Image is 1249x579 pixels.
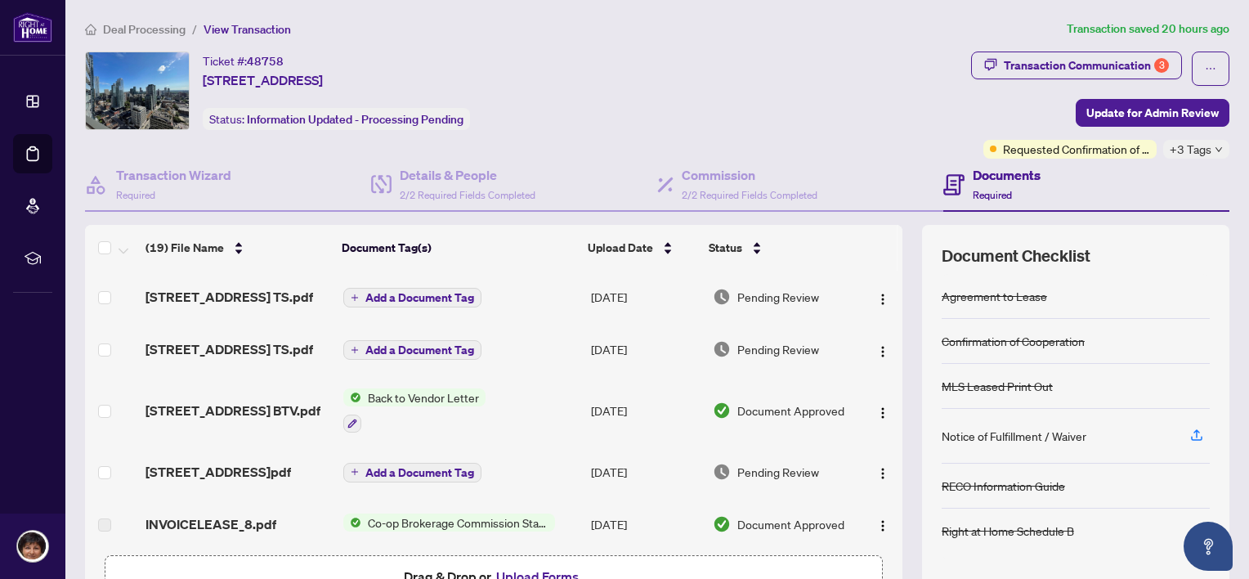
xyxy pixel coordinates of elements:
[1215,146,1223,154] span: down
[351,346,359,354] span: plus
[400,165,535,185] h4: Details & People
[365,292,474,303] span: Add a Document Tag
[343,388,361,406] img: Status Icon
[1205,63,1216,74] span: ellipsis
[713,288,731,306] img: Document Status
[973,189,1012,201] span: Required
[145,287,313,307] span: [STREET_ADDRESS] TS.pdf
[116,165,231,185] h4: Transaction Wizard
[1154,58,1169,73] div: 3
[343,388,486,433] button: Status IconBack to Vendor Letter
[876,406,889,420] img: Logo
[876,293,889,306] img: Logo
[203,108,470,130] div: Status:
[737,515,844,533] span: Document Approved
[1086,100,1219,126] span: Update for Admin Review
[13,12,52,43] img: logo
[737,340,819,358] span: Pending Review
[400,189,535,201] span: 2/2 Required Fields Completed
[145,339,313,359] span: [STREET_ADDRESS] TS.pdf
[870,284,896,310] button: Logo
[713,463,731,481] img: Document Status
[713,515,731,533] img: Document Status
[1170,140,1211,159] span: +3 Tags
[85,24,96,35] span: home
[737,463,819,481] span: Pending Review
[942,245,1090,267] span: Document Checklist
[942,287,1047,305] div: Agreement to Lease
[343,288,481,307] button: Add a Document Tag
[870,397,896,424] button: Logo
[247,54,284,69] span: 48758
[713,402,731,420] img: Document Status
[343,514,361,532] img: Status Icon
[584,446,707,498] td: [DATE]
[86,52,189,129] img: IMG-C12316378_1.jpg
[1184,522,1233,571] button: Open asap
[103,22,186,37] span: Deal Processing
[361,388,486,406] span: Back to Vendor Letter
[365,344,474,356] span: Add a Document Tag
[942,477,1065,495] div: RECO Information Guide
[203,70,323,90] span: [STREET_ADDRESS]
[1067,20,1229,38] article: Transaction saved 20 hours ago
[343,340,481,360] button: Add a Document Tag
[581,225,703,271] th: Upload Date
[145,514,276,534] span: INVOICELEASE_8.pdf
[709,239,742,257] span: Status
[942,377,1053,395] div: MLS Leased Print Out
[192,20,197,38] li: /
[870,336,896,362] button: Logo
[361,514,555,532] span: Co-op Brokerage Commission Statement
[584,323,707,375] td: [DATE]
[942,332,1085,350] div: Confirmation of Cooperation
[584,498,707,550] td: [DATE]
[145,239,224,257] span: (19) File Name
[876,519,889,532] img: Logo
[682,189,817,201] span: 2/2 Required Fields Completed
[203,52,284,70] div: Ticket #:
[870,459,896,485] button: Logo
[870,511,896,537] button: Logo
[737,402,844,420] span: Document Approved
[145,462,291,482] span: [STREET_ADDRESS]pdf
[682,165,817,185] h4: Commission
[973,165,1041,185] h4: Documents
[1003,140,1150,158] span: Requested Confirmation of Closing
[1004,52,1169,79] div: Transaction Communication
[1076,99,1229,127] button: Update for Admin Review
[876,467,889,480] img: Logo
[737,288,819,306] span: Pending Review
[343,463,481,482] button: Add a Document Tag
[139,225,335,271] th: (19) File Name
[343,461,481,482] button: Add a Document Tag
[713,340,731,358] img: Document Status
[971,52,1182,79] button: Transaction Communication3
[365,467,474,478] span: Add a Document Tag
[584,271,707,323] td: [DATE]
[942,427,1086,445] div: Notice of Fulfillment / Waiver
[942,522,1074,540] div: Right at Home Schedule B
[145,401,320,420] span: [STREET_ADDRESS] BTV.pdf
[584,375,707,446] td: [DATE]
[116,189,155,201] span: Required
[204,22,291,37] span: View Transaction
[17,531,48,562] img: Profile Icon
[335,225,581,271] th: Document Tag(s)
[876,345,889,358] img: Logo
[588,239,653,257] span: Upload Date
[702,225,854,271] th: Status
[343,339,481,361] button: Add a Document Tag
[351,468,359,476] span: plus
[343,514,555,532] button: Status IconCo-op Brokerage Commission Statement
[247,112,463,127] span: Information Updated - Processing Pending
[351,294,359,302] span: plus
[343,287,481,308] button: Add a Document Tag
